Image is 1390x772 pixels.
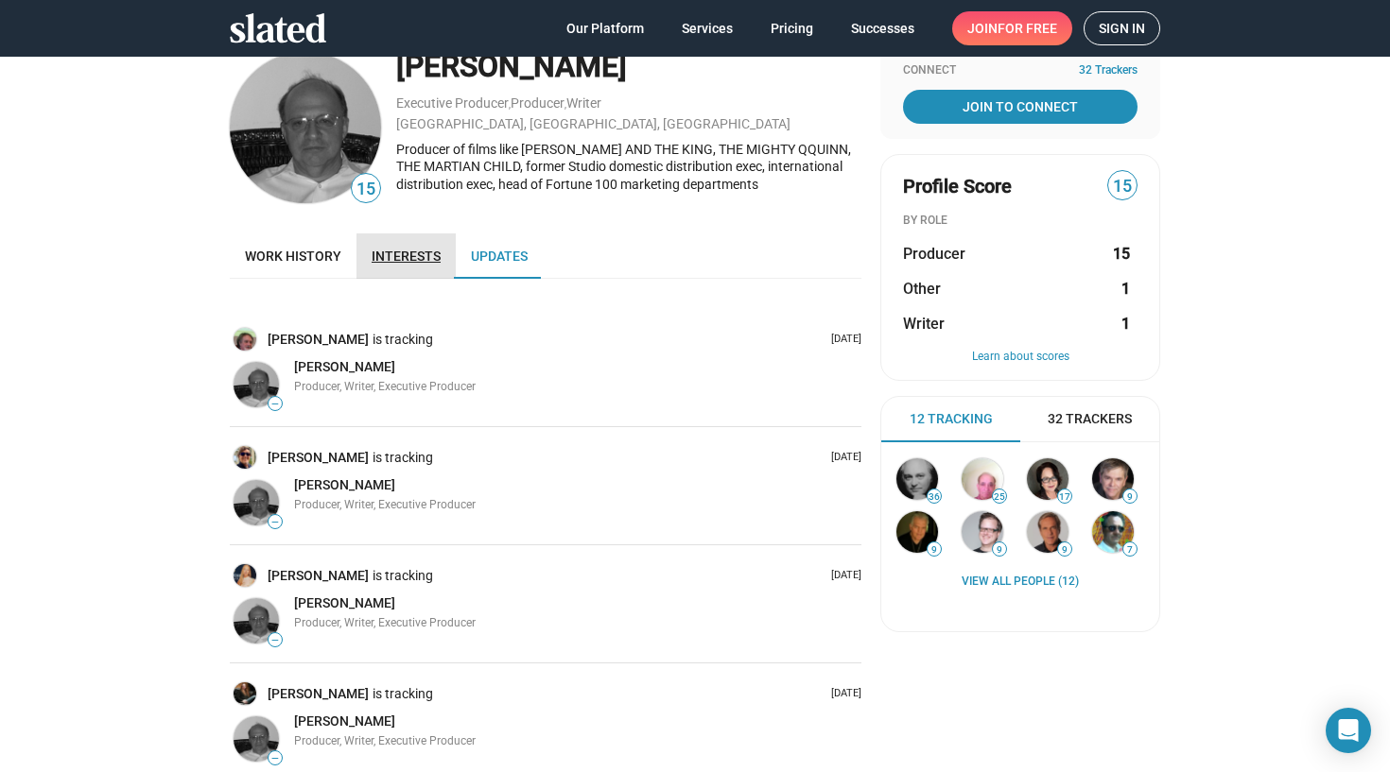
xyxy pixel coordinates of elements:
a: [PERSON_NAME] [294,476,395,494]
span: [PERSON_NAME] [294,359,395,374]
span: 12 Tracking [910,410,993,428]
span: 25 [993,491,1006,503]
img: Jack O'Halloran [896,511,938,553]
span: Other [903,279,941,299]
a: Interests [356,233,456,279]
img: Anne Marie Gillen [1027,458,1069,500]
a: Successes [836,11,930,45]
span: Join To Connect [907,90,1134,124]
span: Interests [372,249,441,264]
span: Successes [851,11,914,45]
div: BY ROLE [903,214,1138,229]
img: robert katz [962,458,1003,500]
span: is tracking [373,331,437,349]
span: [PERSON_NAME] [294,713,395,729]
p: [DATE] [824,451,861,465]
span: is tracking [373,685,437,703]
span: [PERSON_NAME] [294,477,395,492]
span: Pricing [771,11,813,45]
a: Pricing [756,11,828,45]
span: Updates [471,249,528,264]
a: [PERSON_NAME] [268,449,373,467]
p: [DATE] [824,333,861,347]
img: Dan Coplan [1092,458,1134,500]
a: Services [667,11,748,45]
span: — [269,753,282,763]
img: Ed Elbert [234,716,279,762]
img: Alberto Maria Gallotti [234,446,256,469]
img: Alex Epstein [962,511,1003,553]
span: Producer, Writer, Executive Producer [294,380,476,393]
span: Services [682,11,733,45]
a: View all People (12) [962,575,1079,590]
p: [DATE] [824,687,861,701]
img: Richard E Marshall [1092,511,1134,553]
img: Ed Elbert [234,598,279,643]
a: Work history [230,233,356,279]
span: 9 [1123,491,1137,503]
span: 9 [928,544,941,556]
img: Jonathan Sanger [896,458,938,500]
img: Mike Hall [234,682,256,705]
strong: 1 [1121,314,1130,334]
p: [DATE] [824,569,861,583]
a: [PERSON_NAME] [268,331,373,349]
span: 32 Trackers [1048,410,1132,428]
span: 32 Trackers [1079,63,1138,78]
a: Join To Connect [903,90,1138,124]
strong: 1 [1121,279,1130,299]
span: Sign in [1099,12,1145,44]
a: Updates [456,233,543,279]
div: [PERSON_NAME] [396,46,861,87]
img: Ed Elbert [230,52,381,203]
span: Producer [903,244,965,264]
span: , [509,99,511,110]
a: [PERSON_NAME] [268,567,373,585]
span: 9 [993,544,1006,556]
span: Join [967,11,1057,45]
span: Producer, Writer, Executive Producer [294,734,476,747]
span: 36 [928,491,941,503]
span: — [269,517,282,527]
span: Work history [245,249,341,264]
span: is tracking [373,567,437,585]
a: Executive Producer [396,95,509,111]
div: Connect [903,63,1138,78]
div: Producer of films like [PERSON_NAME] AND THE KING, THE MIGHTY QQUINN, THE MARTIAN CHILD, former S... [396,141,861,194]
a: [PERSON_NAME] [294,358,395,376]
a: [PERSON_NAME] [294,594,395,612]
span: 7 [1123,544,1137,556]
span: Writer [903,314,945,334]
span: Our Platform [566,11,644,45]
span: 15 [352,177,380,202]
a: Producer [511,95,565,111]
span: , [565,99,566,110]
span: Producer, Writer, Executive Producer [294,498,476,511]
span: — [269,635,282,645]
span: is tracking [373,449,437,467]
a: Writer [566,95,601,111]
img: Colleen Ann Brah [234,564,256,587]
a: [PERSON_NAME] [294,712,395,730]
span: 15 [1108,174,1137,199]
img: Salvatore De Mola [234,328,256,351]
span: Producer, Writer, Executive Producer [294,616,476,629]
a: [PERSON_NAME] [268,685,373,703]
a: Our Platform [551,11,659,45]
div: Open Intercom Messenger [1326,708,1371,753]
img: Ed Elbert [234,480,279,525]
a: Sign in [1084,11,1160,45]
span: Profile Score [903,174,1012,199]
img: Ed Elbert [234,362,279,407]
span: [PERSON_NAME] [294,595,395,610]
span: 9 [1058,544,1071,556]
a: Joinfor free [952,11,1072,45]
span: for free [998,11,1057,45]
span: 17 [1058,491,1071,503]
span: — [269,399,282,409]
button: Learn about scores [903,350,1138,365]
strong: 15 [1113,244,1130,264]
img: Randal Kleiser [1027,511,1069,553]
a: [GEOGRAPHIC_DATA], [GEOGRAPHIC_DATA], [GEOGRAPHIC_DATA] [396,116,791,131]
